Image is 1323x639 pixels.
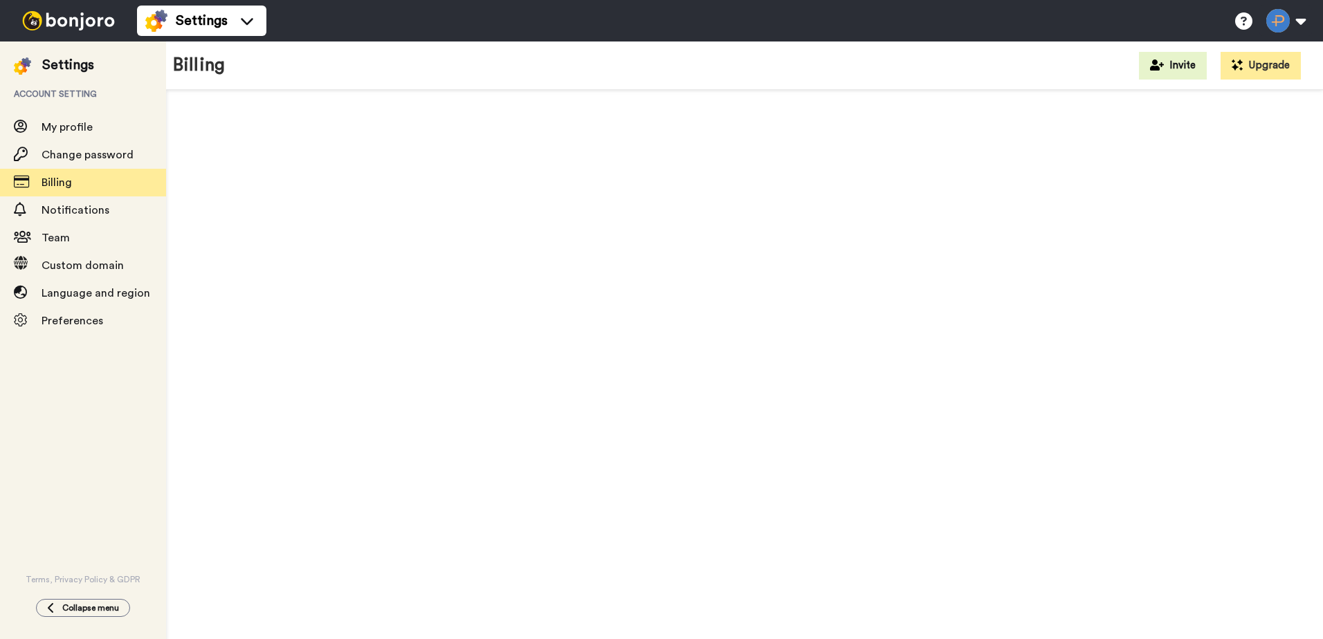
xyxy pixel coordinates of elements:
[1139,52,1207,80] button: Invite
[36,599,130,617] button: Collapse menu
[42,260,124,271] span: Custom domain
[17,11,120,30] img: bj-logo-header-white.svg
[42,232,70,243] span: Team
[42,205,109,216] span: Notifications
[42,122,93,133] span: My profile
[14,57,31,75] img: settings-colored.svg
[42,55,94,75] div: Settings
[42,177,72,188] span: Billing
[1221,52,1301,80] button: Upgrade
[62,602,119,613] span: Collapse menu
[176,11,228,30] span: Settings
[42,315,103,326] span: Preferences
[173,55,225,75] h1: Billing
[42,149,134,160] span: Change password
[42,288,150,299] span: Language and region
[145,10,167,32] img: settings-colored.svg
